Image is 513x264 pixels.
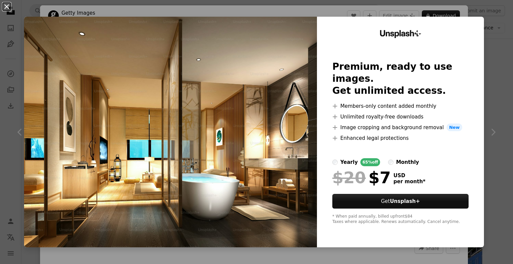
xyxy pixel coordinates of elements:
[332,61,469,97] h2: Premium, ready to use images. Get unlimited access.
[393,179,425,185] span: per month *
[332,113,469,121] li: Unlimited royalty-free downloads
[332,134,469,142] li: Enhanced legal protections
[332,169,391,186] div: $7
[360,158,380,166] div: 65% off
[332,194,469,209] button: GetUnsplash+
[332,160,338,165] input: yearly65%off
[447,123,463,131] span: New
[388,160,393,165] input: monthly
[332,123,469,131] li: Image cropping and background removal
[396,158,419,166] div: monthly
[340,158,358,166] div: yearly
[332,169,366,186] span: $20
[393,173,425,179] span: USD
[332,102,469,110] li: Members-only content added monthly
[390,198,420,204] strong: Unsplash+
[332,214,469,225] div: * When paid annually, billed upfront $84 Taxes where applicable. Renews automatically. Cancel any...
